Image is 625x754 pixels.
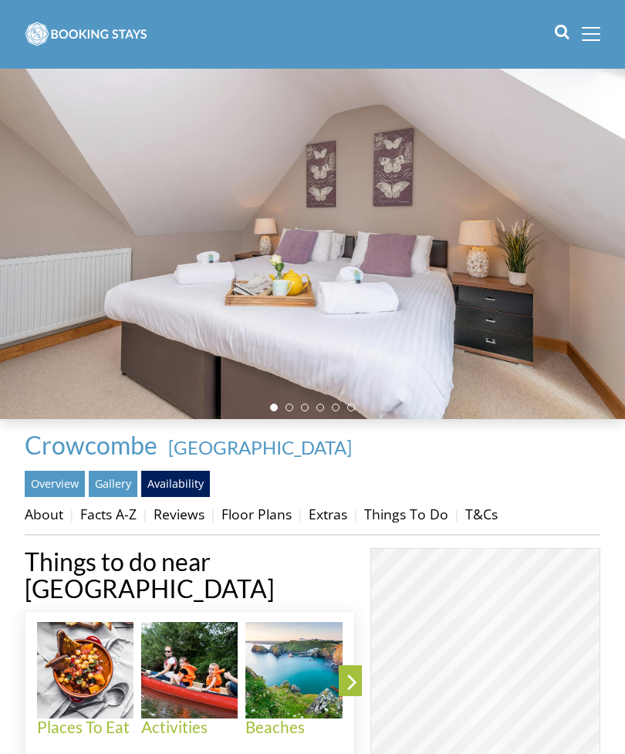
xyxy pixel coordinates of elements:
[25,430,162,460] a: Crowcombe
[141,471,210,497] a: Availability
[37,718,133,736] h4: Places To Eat
[364,505,448,523] a: Things To Do
[37,622,141,736] a: Places To Eat
[168,436,352,458] a: [GEOGRAPHIC_DATA]
[245,622,350,736] a: Beaches
[25,548,355,602] h1: Things to do near [GEOGRAPHIC_DATA]
[465,505,498,523] a: T&Cs
[350,622,454,754] a: Places to Visit
[350,622,447,718] img: Places to Visit
[154,505,204,523] a: Reviews
[80,505,137,523] a: Facts A-Z
[162,436,352,458] span: -
[25,471,85,497] a: Overview
[141,622,238,718] img: Activities
[141,718,238,736] h4: Activities
[221,505,292,523] a: Floor Plans
[89,471,137,497] a: Gallery
[37,622,133,718] img: Places To Eat
[245,718,342,736] h4: Beaches
[141,622,245,736] a: Activities
[350,718,447,754] h4: Places to Visit
[25,19,148,49] img: BookingStays
[25,505,63,523] a: About
[309,505,347,523] a: Extras
[25,430,157,460] span: Crowcombe
[245,622,342,718] img: Beaches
